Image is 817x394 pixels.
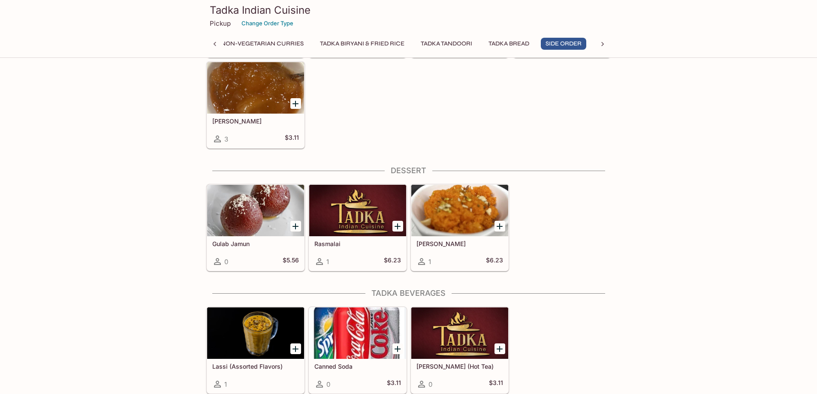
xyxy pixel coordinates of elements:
[411,185,508,236] div: Gajar Haluwa
[392,221,403,232] button: Add Rasmalai
[314,240,401,247] h5: Rasmalai
[315,38,409,50] button: Tadka Biryani & Fried Rice
[384,256,401,267] h5: $6.23
[392,343,403,354] button: Add Canned Soda
[309,184,407,271] a: Rasmalai1$6.23
[224,135,228,143] span: 3
[285,134,299,144] h5: $3.11
[428,380,432,388] span: 0
[411,307,509,394] a: [PERSON_NAME] (Hot Tea)0$3.11
[411,184,509,271] a: [PERSON_NAME]1$6.23
[494,221,505,232] button: Add Gajar Haluwa
[283,256,299,267] h5: $5.56
[387,379,401,389] h5: $3.11
[290,343,301,354] button: Add Lassi (Assorted Flavors)
[326,258,329,266] span: 1
[411,307,508,359] div: Masala Chai (Hot Tea)
[212,240,299,247] h5: Gulab Jamun
[593,38,632,50] button: Dessert
[207,185,304,236] div: Gulab Jamun
[207,62,304,148] a: [PERSON_NAME]3$3.11
[416,363,503,370] h5: [PERSON_NAME] (Hot Tea)
[314,363,401,370] h5: Canned Soda
[207,62,304,114] div: Mango Chutney
[210,19,231,27] p: Pickup
[206,166,611,175] h4: Dessert
[309,307,407,394] a: Canned Soda0$3.11
[210,3,608,17] h3: Tadka Indian Cuisine
[428,258,431,266] span: 1
[224,258,228,266] span: 0
[541,38,586,50] button: Side Order
[206,289,611,298] h4: Tadka Beverages
[290,98,301,109] button: Add Mango Chutney
[486,256,503,267] h5: $6.23
[238,17,297,30] button: Change Order Type
[212,117,299,125] h5: [PERSON_NAME]
[309,185,406,236] div: Rasmalai
[416,38,477,50] button: Tadka Tandoori
[489,379,503,389] h5: $3.11
[224,380,227,388] span: 1
[484,38,534,50] button: Tadka Bread
[207,307,304,394] a: Lassi (Assorted Flavors)1
[326,380,330,388] span: 0
[290,221,301,232] button: Add Gulab Jamun
[309,307,406,359] div: Canned Soda
[207,184,304,271] a: Gulab Jamun0$5.56
[212,363,299,370] h5: Lassi (Assorted Flavors)
[494,343,505,354] button: Add Masala Chai (Hot Tea)
[207,307,304,359] div: Lassi (Assorted Flavors)
[216,38,308,50] button: Non-Vegetarian Curries
[416,240,503,247] h5: [PERSON_NAME]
